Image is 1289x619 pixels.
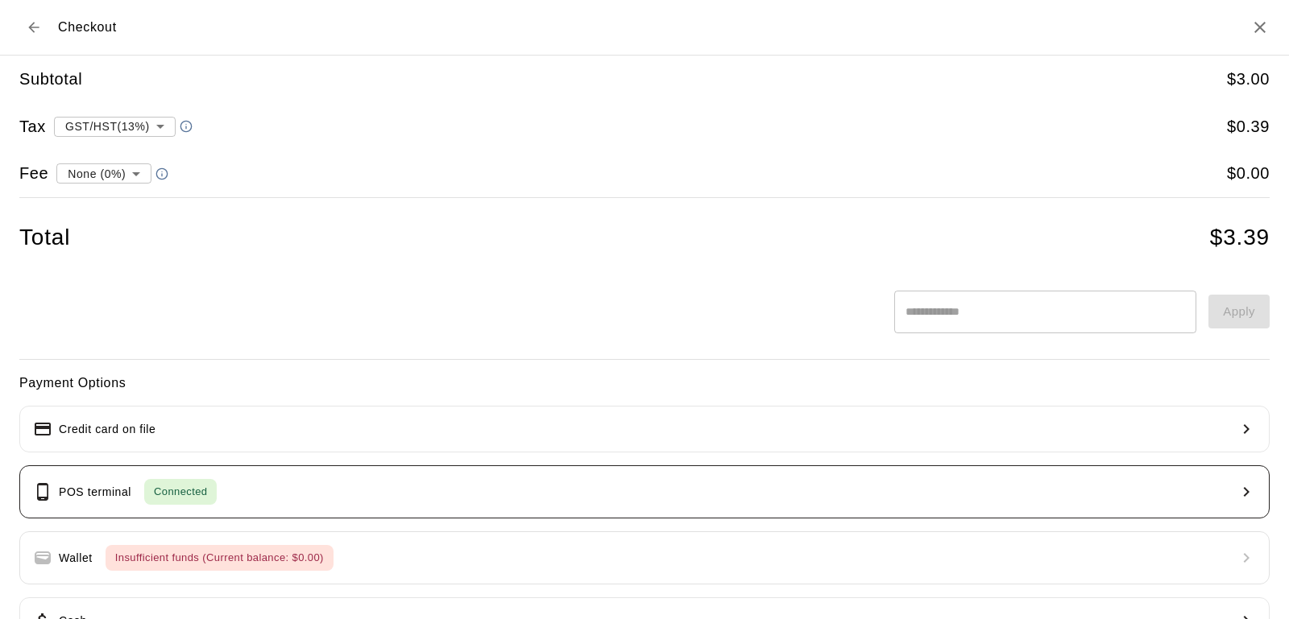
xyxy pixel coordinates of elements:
[56,159,151,188] div: None (0%)
[1210,224,1270,252] h4: $ 3.39
[19,116,46,138] h5: Tax
[19,68,82,90] h5: Subtotal
[1227,116,1270,138] h5: $ 0.39
[144,483,217,501] span: Connected
[19,406,1270,452] button: Credit card on file
[19,163,48,184] h5: Fee
[59,421,155,438] p: Credit card on file
[54,111,176,141] div: GST/HST ( 13 %)
[19,465,1270,518] button: POS terminalConnected
[59,484,131,501] p: POS terminal
[1227,68,1270,90] h5: $ 3.00
[19,13,117,42] div: Checkout
[1250,18,1270,37] button: Close
[19,13,48,42] button: Back to cart
[1227,163,1270,184] h5: $ 0.00
[19,224,70,252] h4: Total
[19,373,1270,394] h6: Payment Options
